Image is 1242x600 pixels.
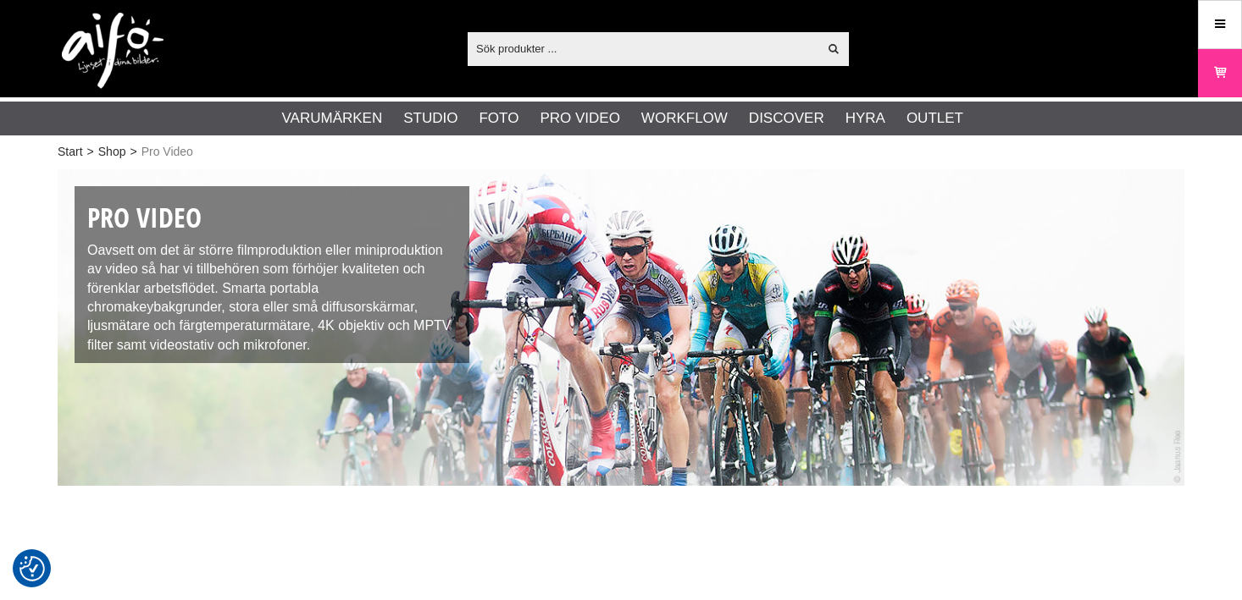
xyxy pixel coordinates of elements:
[98,143,126,161] a: Shop
[130,143,136,161] span: >
[58,143,83,161] a: Start
[19,553,45,584] button: Samtyckesinställningar
[62,13,164,89] img: logo.png
[468,36,818,61] input: Sök produkter ...
[479,107,518,129] a: Foto
[75,186,469,363] div: Oavsett om det är större filmproduktion eller miniproduktion av video så har vi tillbehören som f...
[403,107,457,129] a: Studio
[282,107,383,129] a: Varumärken
[641,107,728,129] a: Workflow
[749,107,824,129] a: Discover
[540,107,619,129] a: Pro Video
[846,107,885,129] a: Hyra
[87,143,94,161] span: >
[19,556,45,581] img: Revisit consent button
[907,107,963,129] a: Outlet
[141,143,193,161] span: Pro Video
[58,169,1184,486] img: Pro Video tillbehör videokameror / Fotograf Jaanus Ree
[87,199,457,237] h1: Pro Video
